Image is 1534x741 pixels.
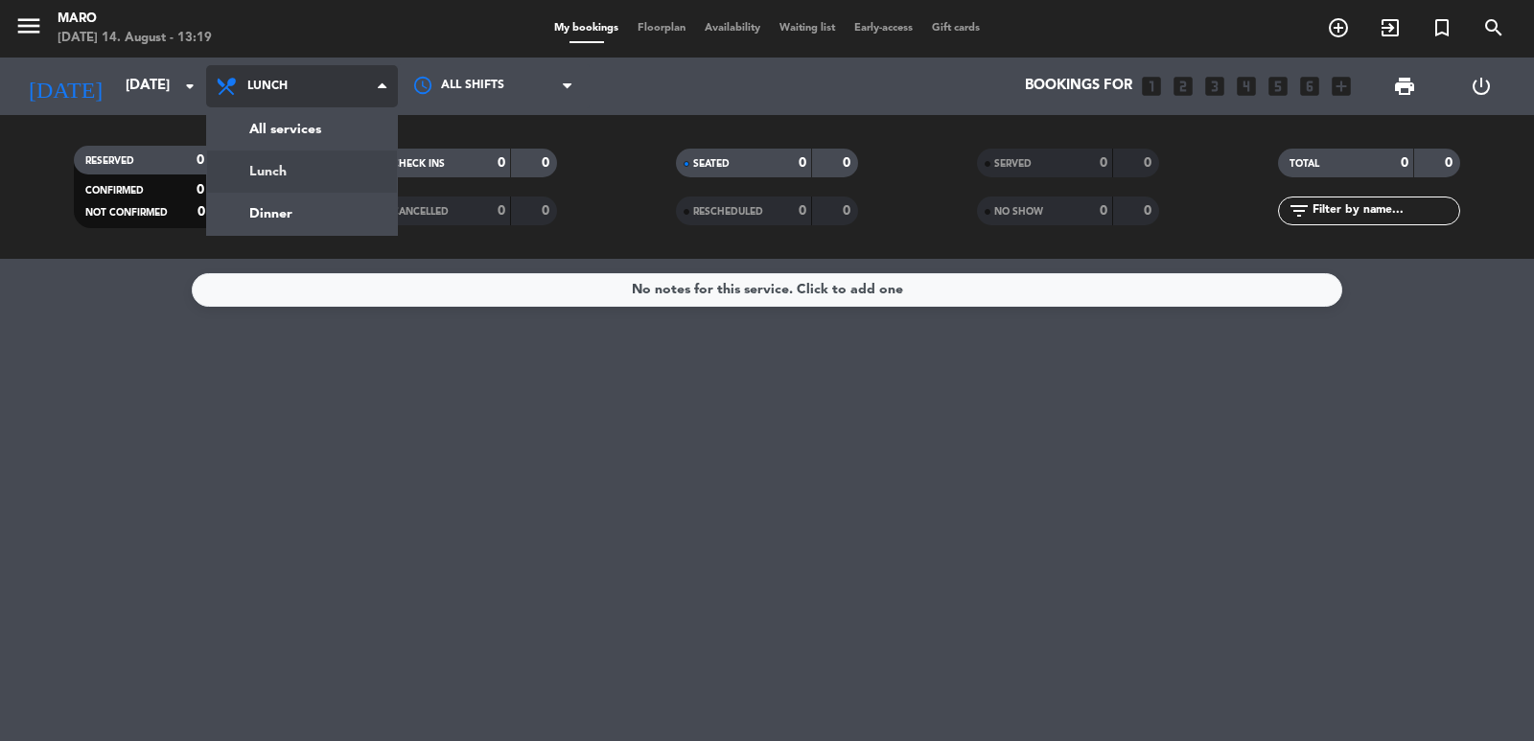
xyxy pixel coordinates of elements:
[178,75,201,98] i: arrow_drop_down
[14,12,43,40] i: menu
[198,205,205,219] strong: 0
[994,159,1032,169] span: SERVED
[845,23,922,34] span: Early-access
[85,156,134,166] span: RESERVED
[1297,74,1322,99] i: looks_6
[197,183,204,197] strong: 0
[1290,159,1319,169] span: TOTAL
[58,10,212,29] div: Maro
[1311,200,1459,221] input: Filter by name...
[1430,16,1453,39] i: turned_in_not
[1288,199,1311,222] i: filter_list
[498,204,505,218] strong: 0
[498,156,505,170] strong: 0
[1401,156,1408,170] strong: 0
[994,207,1043,217] span: NO SHOW
[693,159,730,169] span: SEATED
[14,65,116,107] i: [DATE]
[1144,156,1155,170] strong: 0
[770,23,845,34] span: Waiting list
[1100,204,1107,218] strong: 0
[207,151,397,193] a: Lunch
[1470,75,1493,98] i: power_settings_new
[1443,58,1520,115] div: LOG OUT
[1025,78,1132,95] span: Bookings for
[1144,204,1155,218] strong: 0
[843,204,854,218] strong: 0
[545,23,628,34] span: My bookings
[392,159,445,169] span: CHECK INS
[693,207,763,217] span: RESCHEDULED
[207,193,397,235] a: Dinner
[85,186,144,196] span: CONFIRMED
[799,204,806,218] strong: 0
[1327,16,1350,39] i: add_circle_outline
[85,208,168,218] span: NOT CONFIRMED
[1482,16,1505,39] i: search
[1234,74,1259,99] i: looks_4
[58,29,212,48] div: [DATE] 14. August - 13:19
[1202,74,1227,99] i: looks_3
[1100,156,1107,170] strong: 0
[542,204,553,218] strong: 0
[1329,74,1354,99] i: add_box
[843,156,854,170] strong: 0
[207,108,397,151] a: All services
[1266,74,1290,99] i: looks_5
[1445,156,1456,170] strong: 0
[799,156,806,170] strong: 0
[197,153,204,167] strong: 0
[247,80,288,93] span: Lunch
[628,23,695,34] span: Floorplan
[632,279,903,301] div: No notes for this service. Click to add one
[1171,74,1196,99] i: looks_two
[695,23,770,34] span: Availability
[14,12,43,47] button: menu
[922,23,989,34] span: Gift cards
[542,156,553,170] strong: 0
[392,207,449,217] span: CANCELLED
[1139,74,1164,99] i: looks_one
[1379,16,1402,39] i: exit_to_app
[1393,75,1416,98] span: print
